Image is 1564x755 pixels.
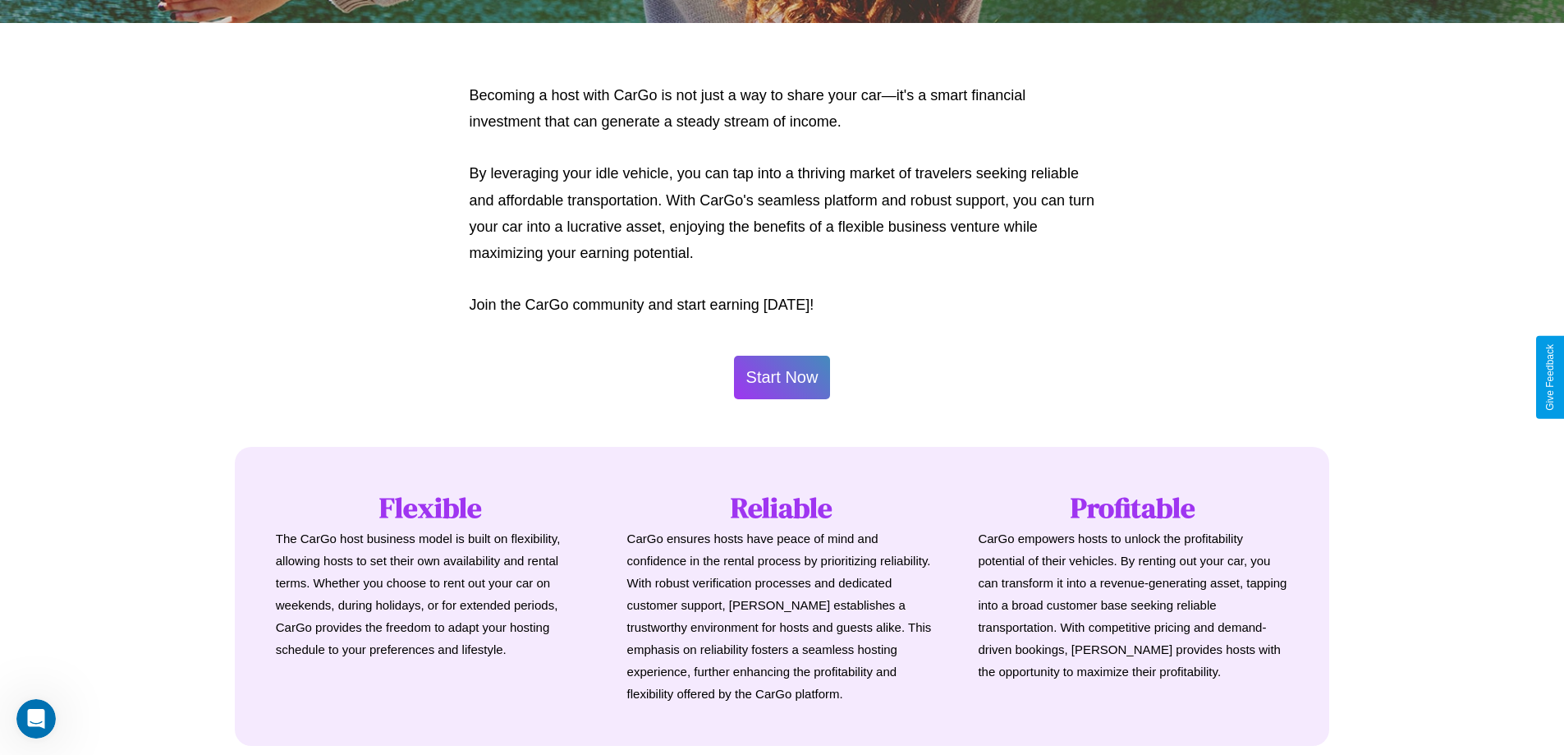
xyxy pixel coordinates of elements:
h1: Flexible [276,488,586,527]
p: CarGo empowers hosts to unlock the profitability potential of their vehicles. By renting out your... [978,527,1288,683]
p: CarGo ensures hosts have peace of mind and confidence in the rental process by prioritizing relia... [627,527,938,705]
p: By leveraging your idle vehicle, you can tap into a thriving market of travelers seeking reliable... [470,160,1095,267]
iframe: Intercom live chat [16,699,56,739]
p: Join the CarGo community and start earning [DATE]! [470,292,1095,318]
p: Becoming a host with CarGo is not just a way to share your car—it's a smart financial investment ... [470,82,1095,136]
h1: Profitable [978,488,1288,527]
h1: Reliable [627,488,938,527]
button: Start Now [734,356,831,399]
p: The CarGo host business model is built on flexibility, allowing hosts to set their own availabili... [276,527,586,661]
div: Give Feedback [1544,344,1556,411]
